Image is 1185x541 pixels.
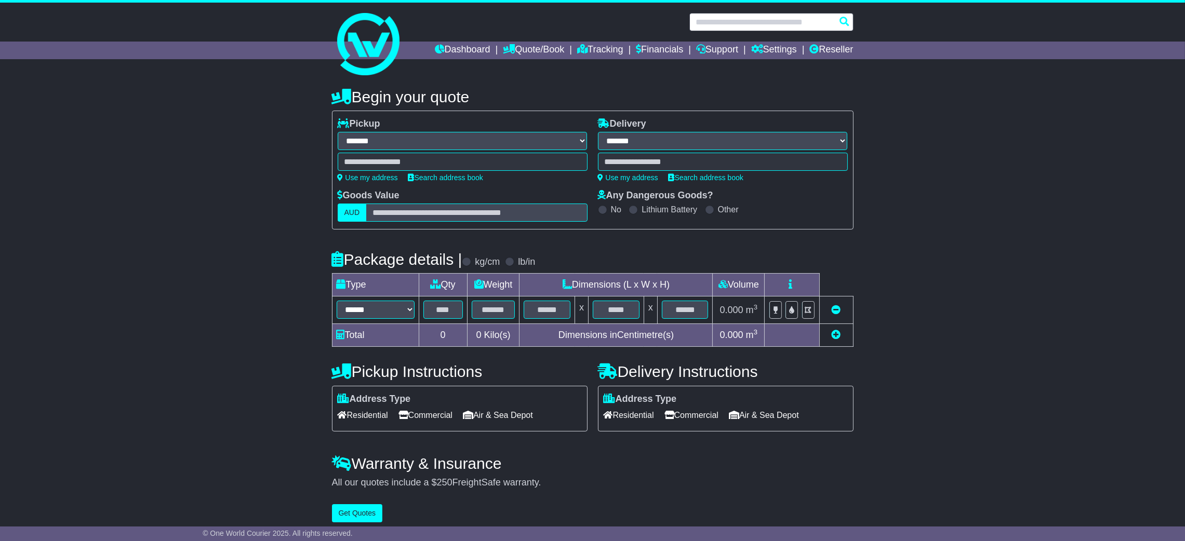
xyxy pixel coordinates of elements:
label: Other [718,205,739,214]
td: x [575,296,589,323]
h4: Delivery Instructions [598,363,854,380]
span: 0.000 [720,305,743,315]
a: Search address book [669,173,743,182]
sup: 3 [754,328,758,336]
label: Address Type [604,394,677,405]
label: Goods Value [338,190,400,201]
span: Commercial [664,407,718,423]
h4: Warranty & Insurance [332,455,854,472]
sup: 3 [754,303,758,311]
span: m [746,305,758,315]
span: © One World Courier 2025. All rights reserved. [203,529,353,537]
span: m [746,330,758,340]
label: Delivery [598,118,646,130]
td: x [644,296,657,323]
a: Dashboard [435,42,490,59]
label: Any Dangerous Goods? [598,190,713,201]
label: Lithium Battery [642,205,697,214]
td: Volume [713,274,765,296]
label: No [611,205,621,214]
td: Qty [419,274,467,296]
td: Weight [467,274,520,296]
td: Type [332,274,419,296]
span: Residential [604,407,654,423]
a: Add new item [832,330,841,340]
label: lb/in [518,256,535,268]
label: kg/cm [475,256,500,268]
span: Commercial [398,407,452,423]
a: Remove this item [832,305,841,315]
h4: Begin your quote [332,88,854,105]
div: All our quotes include a $ FreightSafe warranty. [332,477,854,489]
h4: Package details | [332,251,462,268]
a: Financials [636,42,683,59]
label: Pickup [338,118,380,130]
td: Dimensions (L x W x H) [520,274,713,296]
td: 0 [419,323,467,346]
a: Settings [751,42,797,59]
a: Use my address [338,173,398,182]
span: 0 [476,330,481,340]
label: AUD [338,204,367,222]
td: Total [332,323,419,346]
a: Tracking [577,42,623,59]
a: Quote/Book [503,42,564,59]
a: Reseller [809,42,853,59]
a: Use my address [598,173,658,182]
a: Search address book [408,173,483,182]
button: Get Quotes [332,504,383,522]
span: 250 [437,477,452,488]
h4: Pickup Instructions [332,363,588,380]
label: Address Type [338,394,411,405]
span: Air & Sea Depot [463,407,533,423]
a: Support [696,42,738,59]
span: Residential [338,407,388,423]
span: Air & Sea Depot [729,407,799,423]
td: Dimensions in Centimetre(s) [520,323,713,346]
span: 0.000 [720,330,743,340]
td: Kilo(s) [467,323,520,346]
